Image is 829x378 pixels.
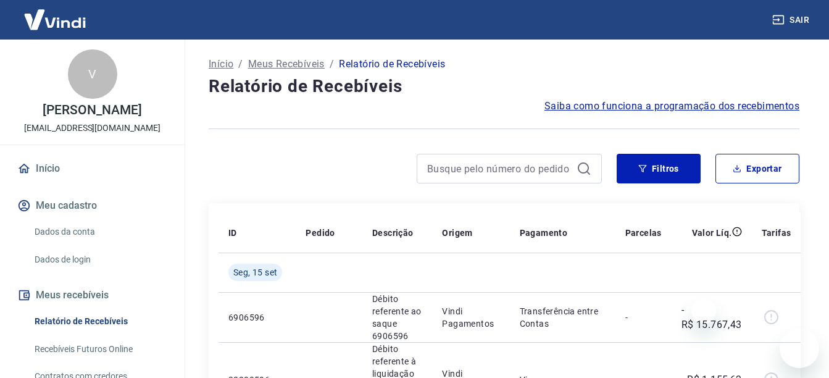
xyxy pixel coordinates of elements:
p: Relatório de Recebíveis [339,57,445,72]
p: / [330,57,334,72]
p: Pagamento [520,227,568,239]
a: Relatório de Recebíveis [30,309,170,334]
a: Meus Recebíveis [248,57,325,72]
button: Meus recebíveis [15,282,170,309]
p: Origem [442,227,472,239]
h4: Relatório de Recebíveis [209,74,799,99]
button: Filtros [617,154,701,183]
a: Início [15,155,170,182]
p: / [238,57,243,72]
p: -R$ 15.767,43 [681,303,742,332]
p: Débito referente ao saque 6906596 [372,293,422,342]
p: [PERSON_NAME] [43,104,141,117]
p: Parcelas [625,227,662,239]
button: Meu cadastro [15,192,170,219]
p: Transferência entre Contas [520,305,606,330]
a: Dados de login [30,247,170,272]
div: V [68,49,117,99]
a: Dados da conta [30,219,170,245]
p: - [625,311,662,324]
p: ID [228,227,237,239]
p: Pedido [306,227,335,239]
button: Exportar [715,154,799,183]
iframe: Fechar mensagem [691,299,716,324]
a: Início [209,57,233,72]
iframe: Botão para abrir a janela de mensagens [780,329,819,368]
a: Recebíveis Futuros Online [30,337,170,362]
p: Tarifas [762,227,791,239]
p: Descrição [372,227,414,239]
p: Vindi Pagamentos [442,305,499,330]
input: Busque pelo número do pedido [427,159,572,178]
button: Sair [770,9,814,31]
img: Vindi [15,1,95,38]
p: 6906596 [228,311,286,324]
p: Valor Líq. [692,227,732,239]
a: Saiba como funciona a programação dos recebimentos [544,99,799,114]
span: Seg, 15 set [233,266,277,279]
p: [EMAIL_ADDRESS][DOMAIN_NAME] [24,122,160,135]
